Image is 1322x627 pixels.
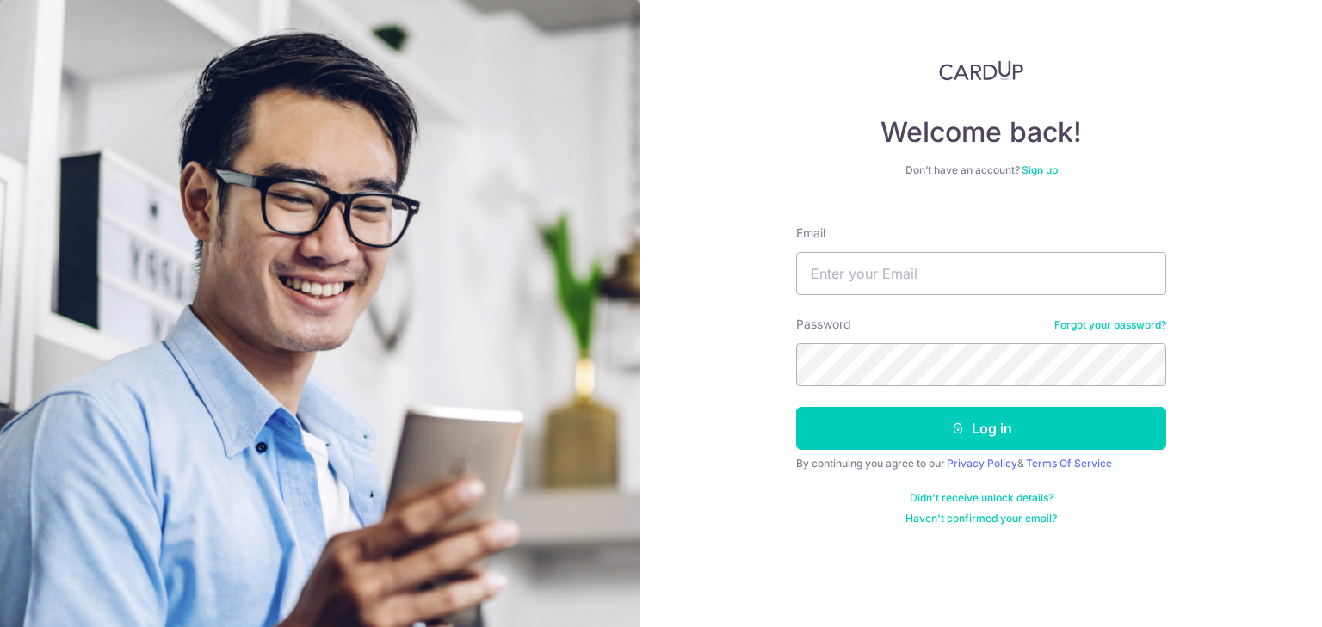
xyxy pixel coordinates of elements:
[796,252,1166,295] input: Enter your Email
[910,491,1053,505] a: Didn't receive unlock details?
[796,407,1166,450] button: Log in
[939,60,1023,81] img: CardUp Logo
[905,512,1057,526] a: Haven't confirmed your email?
[1022,163,1058,176] a: Sign up
[796,316,851,333] label: Password
[947,457,1017,470] a: Privacy Policy
[796,115,1166,150] h4: Welcome back!
[796,163,1166,177] div: Don’t have an account?
[1026,457,1112,470] a: Terms Of Service
[796,457,1166,470] div: By continuing you agree to our &
[1054,318,1166,332] a: Forgot your password?
[796,224,825,242] label: Email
